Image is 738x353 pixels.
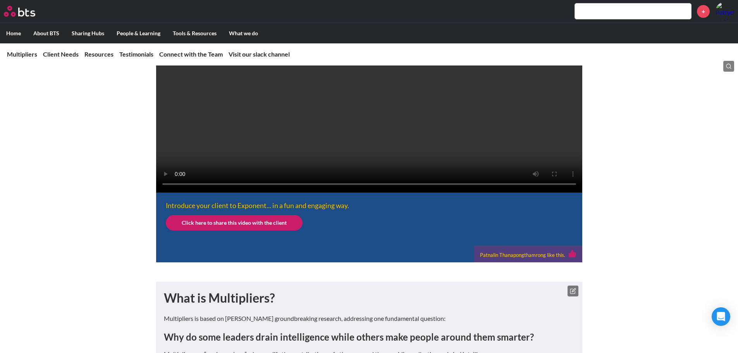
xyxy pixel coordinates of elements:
a: Visit our slack channel [229,50,290,58]
a: + [697,5,710,18]
label: Tools & Resources [167,23,223,43]
a: Resources [84,50,114,58]
p: Introduce your client to Exponent... in a fun and engaging way. [166,202,491,209]
button: Edit text box [568,286,578,296]
a: Connect with the Team [159,50,223,58]
a: Testimonials [119,50,153,58]
a: Multipliers [7,50,37,58]
a: Profile [716,2,734,21]
a: Go home [4,6,50,17]
a: Client Needs [43,50,79,58]
p: Multipliers is based on [PERSON_NAME] groundbreaking research, addressing one fundamental question: [164,314,575,323]
label: About BTS [27,23,65,43]
label: People & Learning [110,23,167,43]
label: What we do [223,23,264,43]
strong: Why do some leaders drain intelligence while others make people around them smarter? [164,331,534,343]
div: Open Intercom Messenger [712,307,730,326]
div: Patnalin Thanapongthamrong like this. [480,250,576,260]
a: Click here to share this video with the client [166,215,303,231]
h1: What is Multipliers? [164,289,575,307]
label: Sharing Hubs [65,23,110,43]
img: BTS Logo [4,6,35,17]
img: Patrycja Chojnacka [716,2,734,21]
